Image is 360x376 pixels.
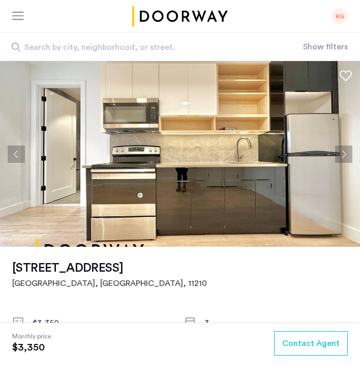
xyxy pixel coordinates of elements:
span: Monthly price [12,331,51,341]
div: $3,350 [33,317,176,329]
h2: [GEOGRAPHIC_DATA], [GEOGRAPHIC_DATA] , 11210 [12,277,207,290]
button: button [274,331,348,356]
span: Search by city, neighborhood, or street. [24,41,267,53]
div: 3 [204,317,348,329]
a: [STREET_ADDRESS][GEOGRAPHIC_DATA], [GEOGRAPHIC_DATA], 11210 [12,259,207,290]
a: Cazamio logo [130,6,230,26]
button: Show or hide filters [303,41,348,53]
h1: [STREET_ADDRESS] [12,259,207,277]
iframe: chat widget [317,335,350,366]
button: Previous apartment [8,146,25,163]
span: Contact Agent [282,337,340,350]
div: KG [332,8,348,24]
img: logo [130,6,230,26]
button: Next apartment [335,146,352,163]
span: $3,350 [12,341,51,354]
